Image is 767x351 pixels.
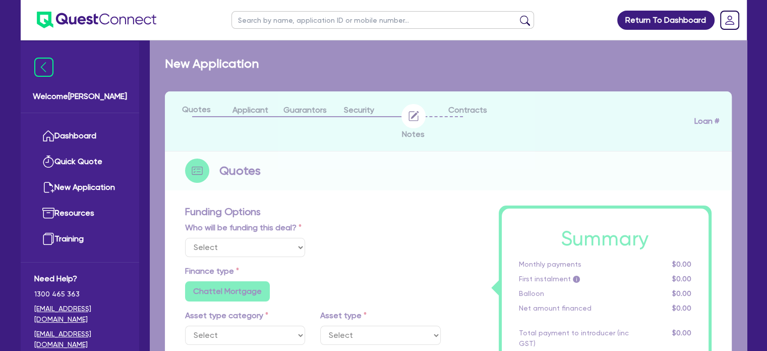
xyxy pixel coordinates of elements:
img: resources [42,207,54,219]
img: icon-menu-close [34,58,53,77]
img: quick-quote [42,156,54,168]
a: Dashboard [34,123,126,149]
span: 1300 465 363 [34,289,126,299]
span: Welcome [PERSON_NAME] [33,90,127,103]
a: Resources [34,200,126,226]
a: [EMAIL_ADDRESS][DOMAIN_NAME] [34,304,126,325]
a: Dropdown toggle [717,7,743,33]
input: Search by name, application ID or mobile number... [231,11,534,29]
a: [EMAIL_ADDRESS][DOMAIN_NAME] [34,329,126,350]
img: new-application [42,181,54,193]
span: Need Help? [34,273,126,285]
a: New Application [34,175,126,200]
a: Return To Dashboard [617,11,715,30]
img: quest-connect-logo-blue [37,12,156,28]
img: training [42,233,54,245]
a: Quick Quote [34,149,126,175]
a: Training [34,226,126,252]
